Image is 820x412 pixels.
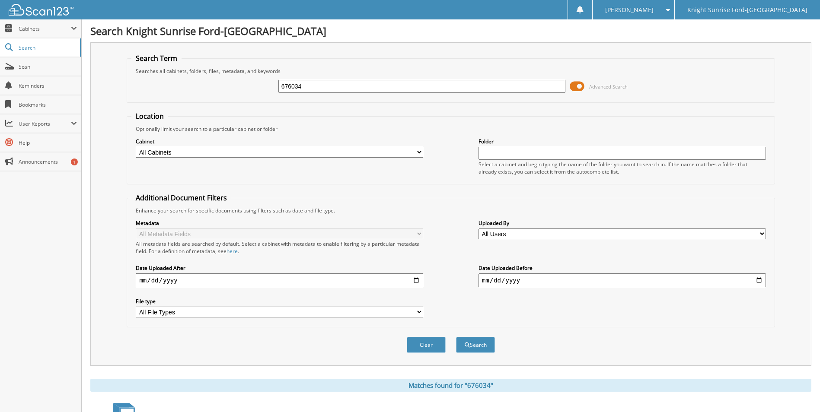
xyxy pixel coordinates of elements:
div: Matches found for "676034" [90,379,811,392]
span: Search [19,44,76,51]
span: Advanced Search [589,83,628,90]
span: Cabinets [19,25,71,32]
div: All metadata fields are searched by default. Select a cabinet with metadata to enable filtering b... [136,240,423,255]
span: Help [19,139,77,146]
legend: Search Term [131,54,182,63]
span: Scan [19,63,77,70]
span: Reminders [19,82,77,89]
legend: Additional Document Filters [131,193,231,203]
label: Folder [479,138,766,145]
input: end [479,273,766,287]
div: Select a cabinet and begin typing the name of the folder you want to search in. If the name match... [479,161,766,175]
img: scan123-logo-white.svg [9,4,73,16]
label: Date Uploaded After [136,264,423,272]
span: Knight Sunrise Ford-[GEOGRAPHIC_DATA] [687,7,807,13]
input: start [136,273,423,287]
div: 1 [71,158,78,165]
label: Cabinet [136,138,423,145]
span: Announcements [19,158,77,165]
span: [PERSON_NAME] [605,7,654,13]
button: Clear [407,337,446,353]
h1: Search Knight Sunrise Ford-[GEOGRAPHIC_DATA] [90,24,811,38]
label: Metadata [136,219,423,227]
div: Searches all cabinets, folders, files, metadata, and keywords [131,67,770,75]
span: User Reports [19,120,71,127]
a: here [227,247,238,255]
span: Bookmarks [19,101,77,108]
legend: Location [131,111,168,121]
div: Enhance your search for specific documents using filters such as date and file type. [131,207,770,214]
label: File type [136,298,423,305]
div: Optionally limit your search to a particular cabinet or folder [131,125,770,133]
label: Uploaded By [479,219,766,227]
button: Search [456,337,495,353]
label: Date Uploaded Before [479,264,766,272]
